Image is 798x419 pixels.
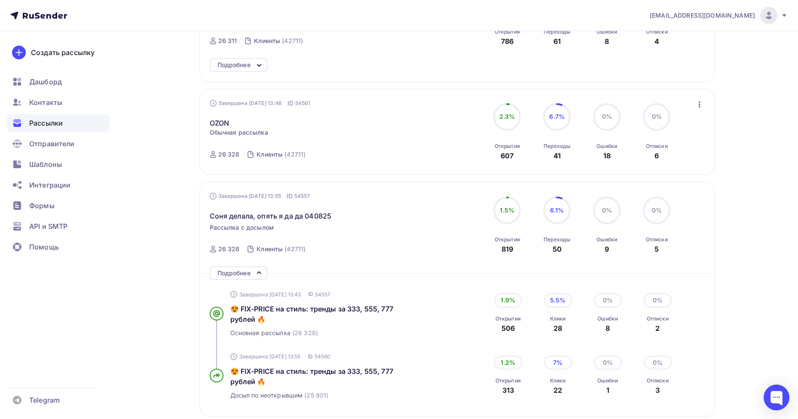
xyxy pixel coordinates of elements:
[29,77,62,87] span: Дашборд
[605,244,609,254] div: 9
[218,245,240,253] div: 26 328
[597,377,618,384] div: Ошибки
[256,242,306,256] a: Клиенты (42711)
[7,197,109,214] a: Формы
[257,150,283,159] div: Клиенты
[550,323,566,333] div: 28
[553,36,561,46] div: 61
[29,97,62,108] span: Контакты
[646,143,668,150] div: Отписки
[602,206,612,214] span: 0%
[7,73,109,90] a: Дашборд
[210,192,310,200] div: Завершена [DATE] 13:55
[256,148,306,161] a: Клиенты (42711)
[602,113,612,120] span: 0%
[647,377,669,384] div: Отписки
[29,139,75,149] span: Отправители
[550,206,564,214] span: 6.1%
[644,356,672,370] div: 0%
[495,323,521,333] div: 506
[294,192,310,200] span: 54557
[603,151,611,161] div: 18
[553,151,561,161] div: 41
[550,315,566,322] div: Клики
[230,367,393,386] span: 😍 FIX-PRICE на стиль: тренды за 333, 555, 777 рублей 🔥
[308,290,313,299] span: ID
[494,293,522,307] div: 1.9%
[650,7,788,24] a: [EMAIL_ADDRESS][DOMAIN_NAME]
[217,268,251,278] div: Подробнее
[7,94,109,111] a: Контакты
[647,323,669,333] div: 2
[253,34,304,48] a: Клиенты (42711)
[218,37,237,45] div: 26 311
[292,329,318,337] span: (26 328)
[495,377,521,384] div: Открытия
[544,236,570,243] div: Переходы
[29,118,63,128] span: Рассылки
[210,223,274,232] span: Рассылка с досылом
[654,244,659,254] div: 5
[217,60,251,70] div: Подробнее
[647,385,669,395] div: 3
[495,28,520,35] div: Открытия
[230,366,426,387] a: 😍 FIX-PRICE на стиль: тренды за 333, 555, 777 рублей 🔥
[597,323,618,333] div: 8
[29,242,59,252] span: Помощь
[230,329,290,337] span: Основная рассылка
[501,36,514,46] div: 786
[596,236,617,243] div: Ошибки
[544,293,572,307] div: 5.5%
[257,245,283,253] div: Клиенты
[495,236,520,243] div: Открытия
[553,244,562,254] div: 50
[210,128,268,137] span: Обычная рассылка
[254,37,280,45] div: Клиенты
[605,36,609,46] div: 8
[654,36,659,46] div: 4
[644,293,672,307] div: 0%
[287,192,293,200] span: ID
[594,293,622,307] div: 0%
[544,28,570,35] div: Переходы
[596,28,617,35] div: Ошибки
[230,304,426,324] a: 😍 FIX-PRICE на стиль: тренды за 333, 555, 777 рублей 🔥
[550,385,566,395] div: 22
[29,159,62,169] span: Шаблоны
[646,28,668,35] div: Отписки
[31,47,95,58] div: Создать рассылку
[210,118,229,128] a: OZON
[544,356,572,370] div: 7%
[284,245,306,253] div: (42711)
[597,315,618,322] div: Ошибки
[594,356,622,370] div: 0%
[544,143,570,150] div: Переходы
[7,156,109,173] a: Шаблоны
[499,113,515,120] span: 2.3%
[7,114,109,132] a: Рассылки
[501,244,513,254] div: 819
[596,143,617,150] div: Ошибки
[550,377,566,384] div: Клики
[549,113,565,120] span: 6.7%
[647,315,669,322] div: Отписки
[239,353,301,360] span: Завершена [DATE] 13:55
[29,200,55,211] span: Формы
[652,113,662,120] span: 0%
[210,99,311,108] div: Завершена [DATE] 13:46
[315,353,331,360] span: 54560
[282,37,303,45] div: (42711)
[29,221,67,231] span: API и SMTP
[210,211,332,221] span: Соня делала, опять я да да 040825
[315,291,331,298] span: 54557
[7,135,109,152] a: Отправители
[287,99,294,108] span: ID
[239,291,301,298] span: Завершена [DATE] 13:43
[230,391,303,400] span: Досыл по неоткрывшим
[284,150,306,159] div: (42711)
[495,385,521,395] div: 313
[646,236,668,243] div: Отписки
[501,151,514,161] div: 607
[304,391,328,400] span: (25 901)
[218,150,240,159] div: 26 328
